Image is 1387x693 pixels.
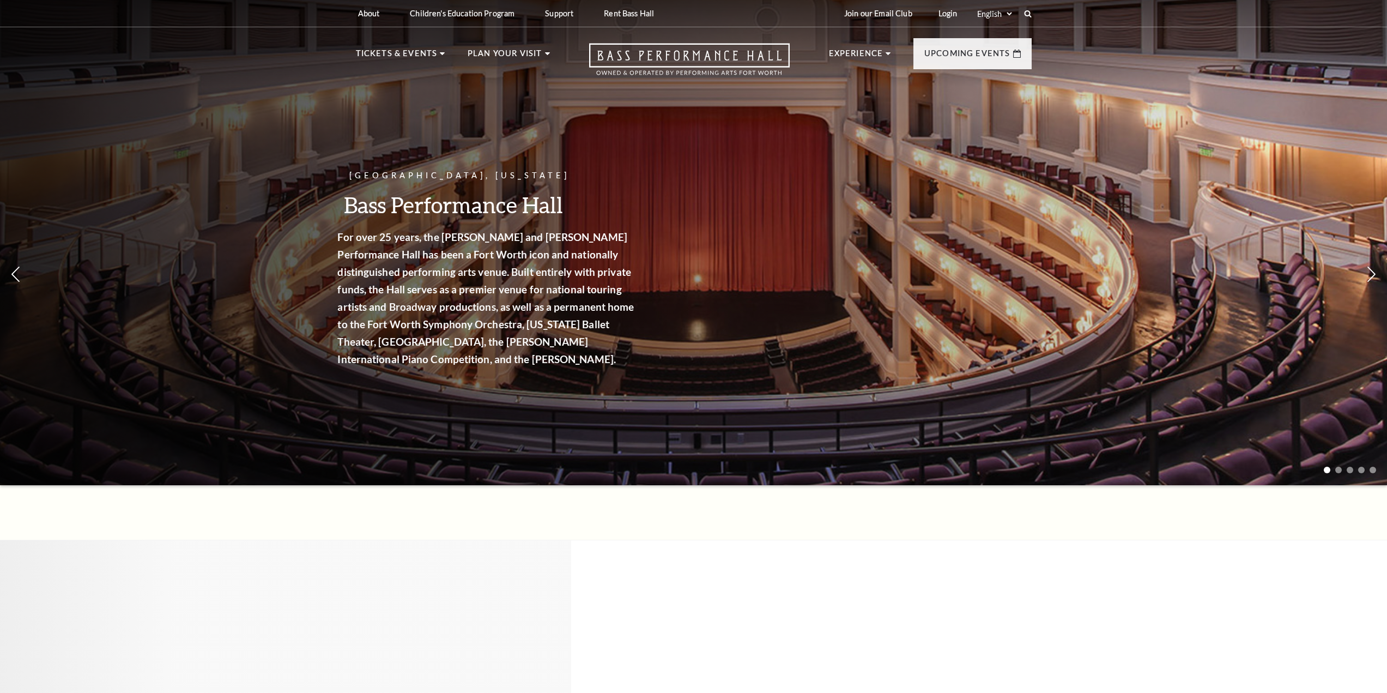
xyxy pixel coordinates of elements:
[352,191,651,219] h3: Bass Performance Hall
[924,47,1010,67] p: Upcoming Events
[829,47,883,67] p: Experience
[352,231,648,365] strong: For over 25 years, the [PERSON_NAME] and [PERSON_NAME] Performance Hall has been a Fort Worth ico...
[358,9,380,18] p: About
[545,9,573,18] p: Support
[410,9,514,18] p: Children's Education Program
[975,9,1014,19] select: Select:
[468,47,542,67] p: Plan Your Visit
[604,9,654,18] p: Rent Bass Hall
[356,47,438,67] p: Tickets & Events
[352,169,651,183] p: [GEOGRAPHIC_DATA], [US_STATE]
